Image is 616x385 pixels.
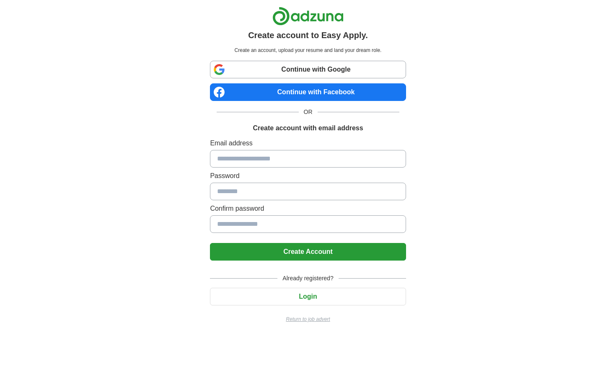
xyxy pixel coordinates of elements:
img: Adzuna logo [272,7,344,26]
a: Continue with Facebook [210,83,406,101]
span: OR [299,108,318,116]
a: Return to job advert [210,315,406,323]
a: Continue with Google [210,61,406,78]
h1: Create account with email address [253,123,363,133]
button: Login [210,288,406,305]
label: Password [210,171,406,181]
label: Email address [210,138,406,148]
button: Create Account [210,243,406,261]
label: Confirm password [210,204,406,214]
p: Create an account, upload your resume and land your dream role. [212,47,404,54]
h1: Create account to Easy Apply. [248,29,368,41]
a: Login [210,293,406,300]
span: Already registered? [277,274,338,283]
